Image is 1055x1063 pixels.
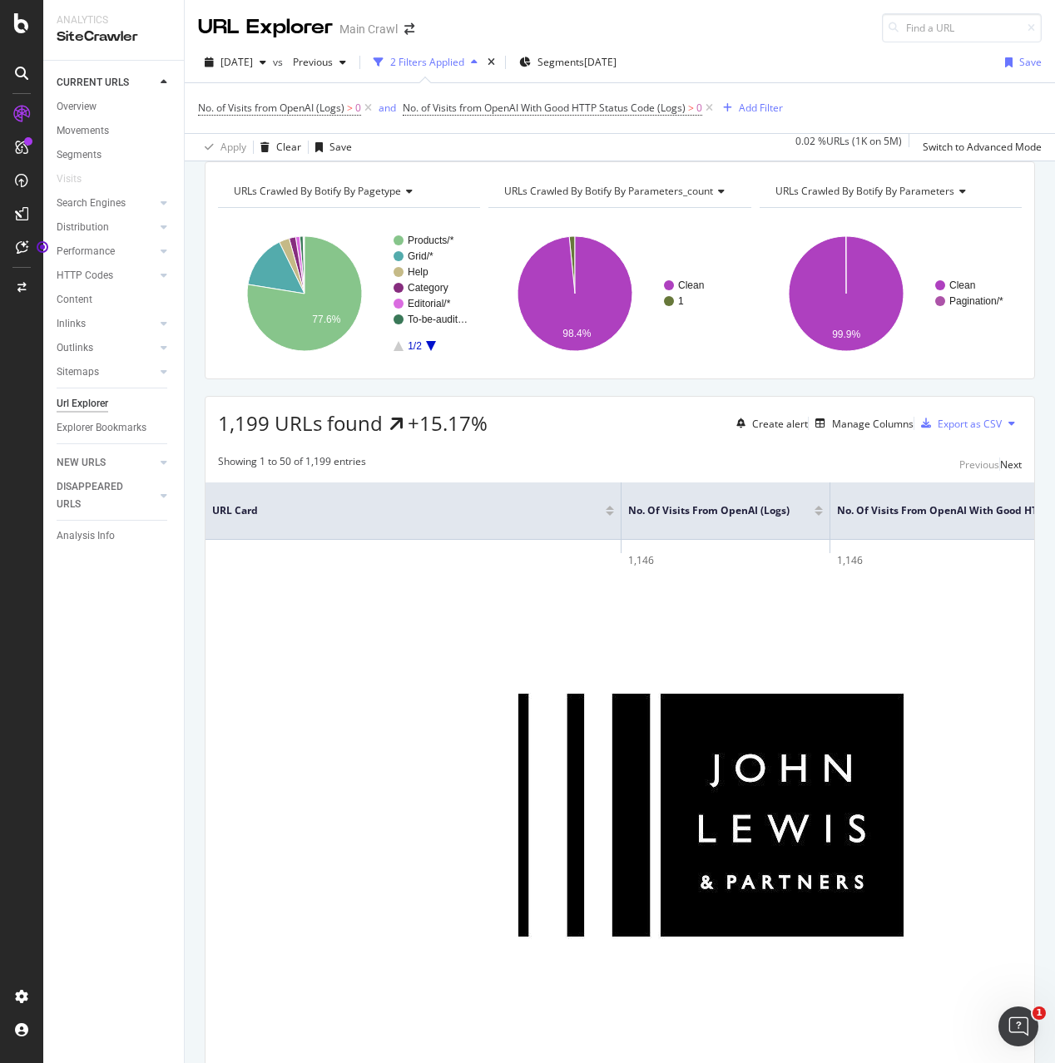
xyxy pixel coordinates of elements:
button: Previous [286,49,353,76]
text: Help [408,266,428,278]
span: vs [273,55,286,69]
svg: A chart. [488,221,750,366]
div: HTTP Codes [57,267,113,284]
text: Products/* [408,235,454,246]
span: Segments [537,55,584,69]
span: 0 [696,96,702,120]
button: [DATE] [198,49,273,76]
div: Switch to Advanced Mode [923,140,1042,154]
button: Manage Columns [809,413,914,433]
button: Add Filter [716,98,783,118]
div: Save [329,140,352,154]
div: Previous [959,457,999,472]
h4: URLs Crawled By Botify By parameters_count [501,178,738,205]
a: Segments [57,146,172,164]
text: 1/2 [408,340,422,352]
svg: A chart. [760,221,1022,366]
div: Visits [57,171,82,188]
text: To-be-audit… [408,314,468,325]
div: Outlinks [57,339,93,357]
button: Apply [198,134,246,161]
button: Segments[DATE] [513,49,623,76]
text: 99.9% [832,329,860,340]
div: Analytics [57,13,171,27]
a: Analysis Info [57,527,172,545]
div: Showing 1 to 50 of 1,199 entries [218,454,366,474]
span: URLs Crawled By Botify By pagetype [234,184,401,198]
a: CURRENT URLS [57,74,156,91]
div: 1,146 [628,553,823,568]
div: Segments [57,146,102,164]
div: SiteCrawler [57,27,171,47]
div: Manage Columns [832,417,914,431]
button: Next [1000,454,1022,474]
div: Clear [276,140,301,154]
div: 2 Filters Applied [390,55,464,69]
a: HTTP Codes [57,267,156,284]
iframe: Intercom live chat [998,1006,1038,1046]
a: Distribution [57,219,156,236]
span: URL Card [212,503,602,518]
div: CURRENT URLS [57,74,129,91]
text: 77.6% [312,314,340,325]
a: Performance [57,243,156,260]
div: Distribution [57,219,109,236]
text: Pagination/* [949,295,1003,307]
div: [DATE] [584,55,617,69]
div: Explorer Bookmarks [57,419,146,437]
a: NEW URLS [57,454,156,472]
button: Save [998,49,1042,76]
div: URL Explorer [198,13,333,42]
span: 1,199 URLs found [218,409,383,437]
span: 0 [355,96,361,120]
text: Clean [678,279,704,291]
div: Content [57,291,92,309]
div: and [379,101,396,115]
div: Search Engines [57,195,126,212]
h4: URLs Crawled By Botify By parameters [772,178,1007,205]
a: Explorer Bookmarks [57,419,172,437]
a: Url Explorer [57,395,172,413]
text: 98.4% [563,328,592,339]
text: Clean [949,279,975,291]
div: Movements [57,122,109,140]
text: Grid/* [408,250,433,262]
button: Export as CSV [914,410,1002,437]
a: Search Engines [57,195,156,212]
span: URLs Crawled By Botify By parameters_count [504,184,713,198]
a: Outlinks [57,339,156,357]
div: DISAPPEARED URLS [57,478,141,513]
a: Sitemaps [57,363,156,381]
span: URLs Crawled By Botify By parameters [775,184,954,198]
a: Visits [57,171,98,188]
div: Apply [220,140,246,154]
text: Editorial/* [408,298,451,309]
div: Sitemaps [57,363,99,381]
span: > [347,101,353,115]
div: Overview [57,98,97,116]
span: No. of Visits from OpenAI (Logs) [628,503,790,518]
div: Add Filter [739,101,783,115]
div: Create alert [752,417,808,431]
div: 0.02 % URLs ( 1K on 5M ) [795,134,902,161]
div: Url Explorer [57,395,108,413]
span: No. of Visits from OpenAI (Logs) [198,101,344,115]
a: Overview [57,98,172,116]
div: times [484,54,498,71]
button: 2 Filters Applied [367,49,484,76]
button: Previous [959,454,999,474]
div: Main Crawl [339,21,398,37]
button: Clear [254,134,301,161]
text: Category [408,282,448,294]
div: Next [1000,457,1022,472]
div: arrow-right-arrow-left [404,23,414,35]
span: 1 [1033,1006,1046,1020]
a: Content [57,291,172,309]
span: No. of Visits from OpenAI With Good HTTP Status Code (Logs) [403,101,686,115]
input: Find a URL [882,13,1042,42]
svg: A chart. [218,221,480,366]
div: NEW URLS [57,454,106,472]
a: Movements [57,122,172,140]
